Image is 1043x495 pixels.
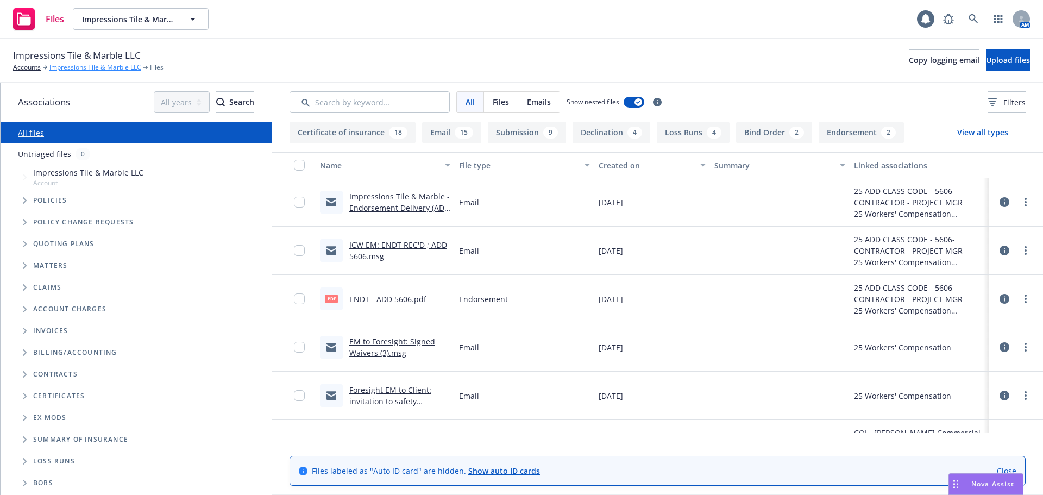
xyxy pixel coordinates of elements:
[18,148,71,160] a: Untriaged files
[599,390,623,402] span: [DATE]
[13,62,41,72] a: Accounts
[33,241,95,247] span: Quoting plans
[938,8,959,30] a: Report a Bug
[349,240,447,261] a: ICW EM: ENDT REC'D ; ADD 5606.msg
[1,342,272,494] div: Folder Tree Example
[986,49,1030,71] button: Upload files
[854,427,984,450] div: COI - [PERSON_NAME] Commercial Builders, Inc.
[73,8,209,30] button: Impressions Tile & Marble LLC
[986,55,1030,65] span: Upload files
[599,342,623,353] span: [DATE]
[1019,292,1032,305] a: more
[216,92,254,112] div: Search
[466,96,475,108] span: All
[493,96,509,108] span: Files
[349,336,435,358] a: EM to Foresight: Signed Waivers (3).msg
[599,160,694,171] div: Created on
[714,160,833,171] div: Summary
[948,473,1023,495] button: Nova Assist
[33,458,75,465] span: Loss Runs
[294,245,305,256] input: Toggle Row Selected
[290,91,450,113] input: Search by keyword...
[316,152,455,178] button: Name
[854,390,951,402] div: 25 Workers' Compensation
[1003,97,1026,108] span: Filters
[1019,196,1032,209] a: more
[33,284,61,291] span: Claims
[455,152,594,178] button: File type
[312,465,540,477] span: Files labeled as "Auto ID card" are hidden.
[9,4,68,34] a: Files
[707,127,721,139] div: 4
[349,385,431,418] a: Foresight EM to Client: invitation to safety meeting.msg
[850,152,989,178] button: Linked associations
[33,393,85,399] span: Certificates
[290,122,416,143] button: Certificate of insurance
[963,8,984,30] a: Search
[594,152,711,178] button: Created on
[325,295,338,303] span: pdf
[33,480,53,486] span: BORs
[854,282,984,305] div: 25 ADD CLASS CODE - 5606- CONTRACTOR - PROJECT MGR
[567,97,619,106] span: Show nested files
[949,474,963,494] div: Drag to move
[459,245,479,256] span: Email
[1019,341,1032,354] a: more
[627,127,642,139] div: 4
[459,390,479,402] span: Email
[33,328,68,334] span: Invoices
[854,208,984,220] div: 25 Workers' Compensation
[573,122,650,143] button: Declination
[294,390,305,401] input: Toggle Row Selected
[971,479,1014,488] span: Nova Assist
[33,167,143,178] span: Impressions Tile & Marble LLC
[854,256,984,268] div: 25 Workers' Compensation
[1019,244,1032,257] a: more
[422,122,481,143] button: Email
[33,415,66,421] span: Ex Mods
[33,219,134,225] span: Policy change requests
[349,294,426,304] a: ENDT - ADD 5606.pdf
[819,122,904,143] button: Endorsement
[854,185,984,208] div: 25 ADD CLASS CODE - 5606- CONTRACTOR - PROJECT MGR
[854,234,984,256] div: 25 ADD CLASS CODE - 5606- CONTRACTOR - PROJECT MGR
[599,197,623,208] span: [DATE]
[294,342,305,353] input: Toggle Row Selected
[33,197,67,204] span: Policies
[389,127,407,139] div: 18
[459,342,479,353] span: Email
[33,371,78,378] span: Contracts
[459,197,479,208] span: Email
[997,465,1016,477] a: Close
[909,49,979,71] button: Copy logging email
[988,97,1026,108] span: Filters
[1019,389,1032,402] a: more
[49,62,141,72] a: Impressions Tile & Marble LLC
[488,122,566,143] button: Submission
[33,436,128,443] span: Summary of insurance
[216,98,225,106] svg: Search
[710,152,849,178] button: Summary
[13,48,141,62] span: Impressions Tile & Marble LLC
[33,306,106,312] span: Account charges
[468,466,540,476] a: Show auto ID cards
[294,293,305,304] input: Toggle Row Selected
[854,305,984,316] div: 25 Workers' Compensation
[527,96,551,108] span: Emails
[76,148,90,160] div: 0
[940,122,1026,143] button: View all types
[881,127,896,139] div: 2
[988,91,1026,113] button: Filters
[599,293,623,305] span: [DATE]
[854,160,984,171] div: Linked associations
[459,293,508,305] span: Endorsement
[599,245,623,256] span: [DATE]
[33,178,143,187] span: Account
[216,91,254,113] button: SearchSearch
[909,55,979,65] span: Copy logging email
[18,128,44,138] a: All files
[988,8,1009,30] a: Switch app
[33,262,67,269] span: Matters
[82,14,176,25] span: Impressions Tile & Marble LLC
[854,342,951,353] div: 25 Workers' Compensation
